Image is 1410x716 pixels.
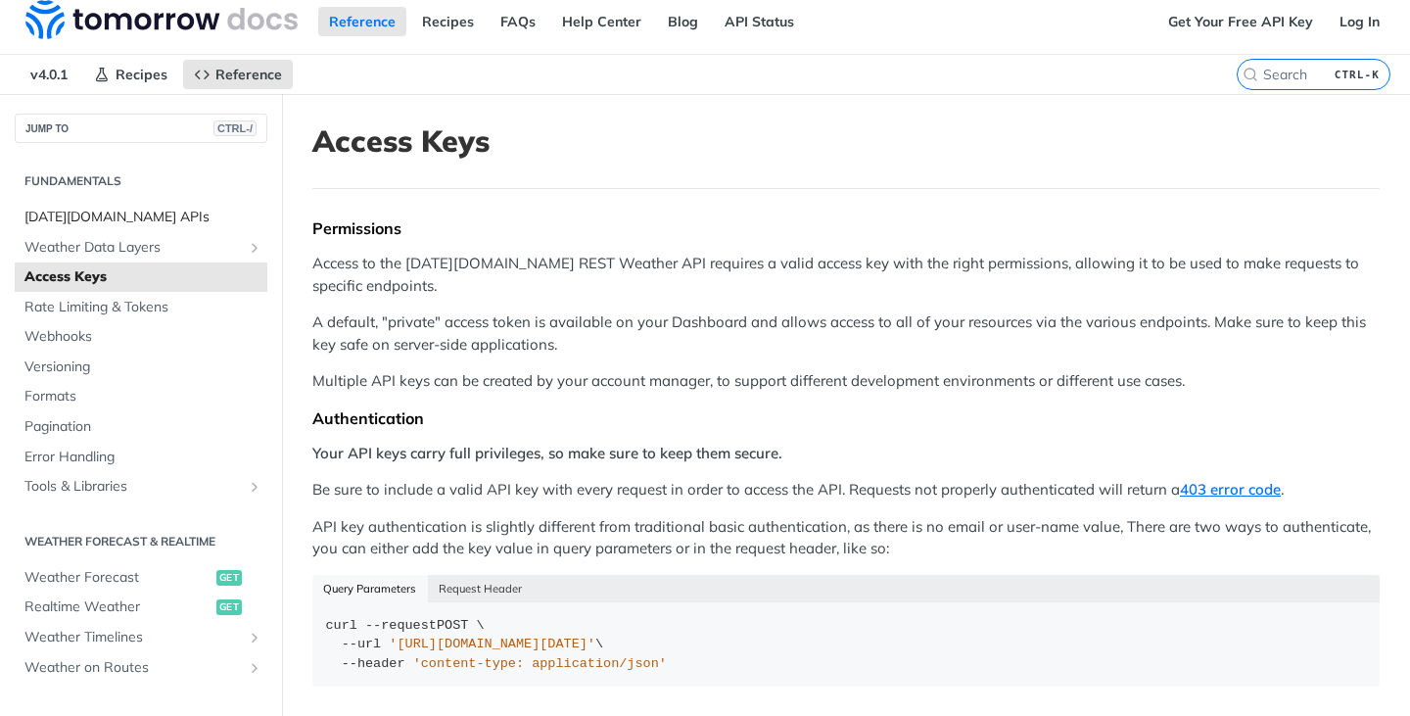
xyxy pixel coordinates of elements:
span: Error Handling [24,448,262,467]
a: Weather on RoutesShow subpages for Weather on Routes [15,653,267,683]
span: Versioning [24,358,262,377]
span: Weather Data Layers [24,238,242,258]
a: Webhooks [15,322,267,352]
span: [DATE][DOMAIN_NAME] APIs [24,208,262,227]
span: Formats [24,387,262,406]
div: POST \ \ [326,616,1367,674]
p: Be sure to include a valid API key with every request in order to access the API. Requests not pr... [312,479,1380,501]
a: Weather TimelinesShow subpages for Weather Timelines [15,623,267,652]
strong: Your API keys carry full privileges, so make sure to keep them secure. [312,444,782,462]
a: Recipes [83,60,178,89]
p: A default, "private" access token is available on your Dashboard and allows access to all of your... [312,311,1380,356]
span: get [216,599,242,615]
a: Rate Limiting & Tokens [15,293,267,322]
span: Tools & Libraries [24,477,242,497]
svg: Search [1243,67,1258,82]
button: Show subpages for Weather Timelines [247,630,262,645]
span: Webhooks [24,327,262,347]
a: Get Your Free API Key [1157,7,1324,36]
a: Reference [183,60,293,89]
a: Realtime Weatherget [15,593,267,622]
a: Weather Forecastget [15,563,267,593]
span: Weather on Routes [24,658,242,678]
span: Weather Timelines [24,628,242,647]
div: Authentication [312,408,1380,428]
a: Formats [15,382,267,411]
span: 'content-type: application/json' [413,656,667,671]
span: get [216,570,242,586]
a: Pagination [15,412,267,442]
a: Help Center [551,7,652,36]
button: Request Header [428,575,534,602]
span: Weather Forecast [24,568,211,588]
a: Error Handling [15,443,267,472]
span: Rate Limiting & Tokens [24,298,262,317]
p: API key authentication is slightly different from traditional basic authentication, as there is n... [312,516,1380,560]
a: [DATE][DOMAIN_NAME] APIs [15,203,267,232]
button: Show subpages for Tools & Libraries [247,479,262,495]
span: '[URL][DOMAIN_NAME][DATE]' [389,637,595,651]
button: Show subpages for Weather on Routes [247,660,262,676]
h2: Weather Forecast & realtime [15,533,267,550]
span: CTRL-/ [213,120,257,136]
span: Recipes [116,66,167,83]
a: Weather Data LayersShow subpages for Weather Data Layers [15,233,267,263]
span: v4.0.1 [20,60,78,89]
p: Multiple API keys can be created by your account manager, to support different development enviro... [312,370,1380,393]
a: Log In [1329,7,1390,36]
span: curl [326,618,357,633]
span: --header [342,656,405,671]
button: JUMP TOCTRL-/ [15,114,267,143]
span: --request [365,618,437,633]
a: Versioning [15,353,267,382]
span: Access Keys [24,267,262,287]
span: Reference [215,66,282,83]
span: --url [342,637,382,651]
div: Permissions [312,218,1380,238]
span: Pagination [24,417,262,437]
button: Show subpages for Weather Data Layers [247,240,262,256]
a: Recipes [411,7,485,36]
a: API Status [714,7,805,36]
h2: Fundamentals [15,172,267,190]
p: Access to the [DATE][DOMAIN_NAME] REST Weather API requires a valid access key with the right per... [312,253,1380,297]
a: Access Keys [15,263,267,292]
a: Blog [657,7,709,36]
h1: Access Keys [312,123,1380,159]
a: FAQs [490,7,546,36]
a: Tools & LibrariesShow subpages for Tools & Libraries [15,472,267,501]
a: Reference [318,7,406,36]
span: Realtime Weather [24,597,211,617]
a: 403 error code [1180,480,1281,499]
kbd: CTRL-K [1330,65,1385,84]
